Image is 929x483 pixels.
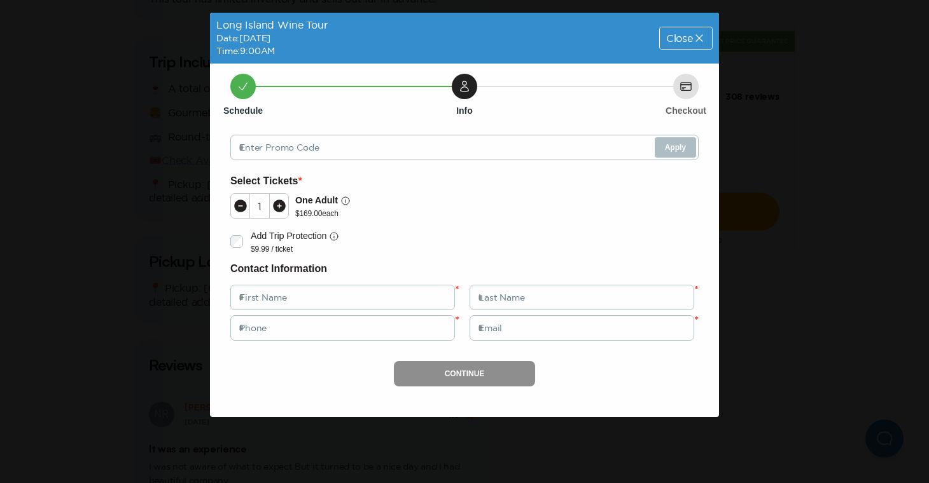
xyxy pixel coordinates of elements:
h6: Checkout [666,104,706,117]
p: Add Trip Protection [251,229,326,243]
h6: Select Tickets [230,173,699,189]
span: Time: 9:00AM [216,46,275,56]
h6: Schedule [223,104,263,117]
div: 1 [250,201,269,211]
p: $9.99 / ticket [251,244,339,254]
h6: Contact Information [230,261,699,277]
span: Date: [DATE] [216,33,270,43]
span: Close [666,33,693,43]
p: $ 169.00 each [295,208,351,219]
span: Long Island Wine Tour [216,19,328,31]
h6: Info [456,104,473,117]
p: One Adult [295,193,338,208]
